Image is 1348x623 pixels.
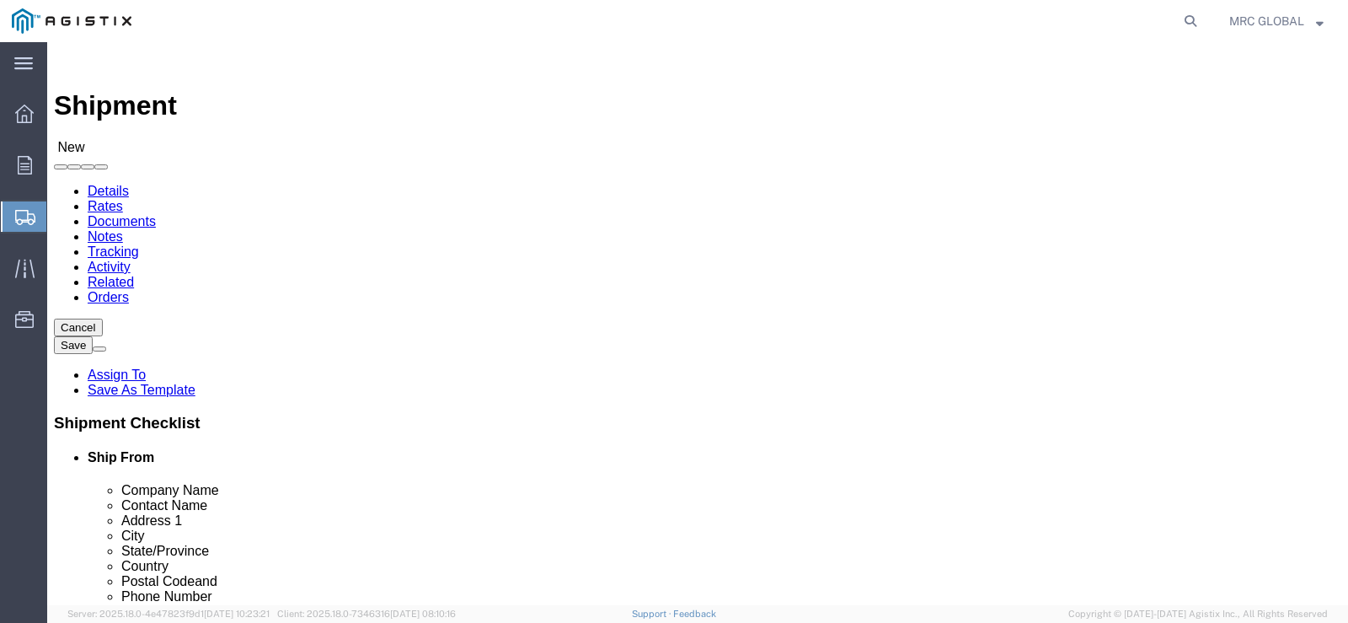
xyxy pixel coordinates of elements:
a: Support [632,609,674,619]
span: Server: 2025.18.0-4e47823f9d1 [67,609,270,619]
span: Copyright © [DATE]-[DATE] Agistix Inc., All Rights Reserved [1068,607,1328,621]
span: Client: 2025.18.0-7346316 [277,609,456,619]
button: MRC GLOBAL [1228,11,1324,31]
span: [DATE] 08:10:16 [390,609,456,619]
span: [DATE] 10:23:21 [204,609,270,619]
iframe: FS Legacy Container [47,42,1348,605]
a: Feedback [673,609,716,619]
span: MRC GLOBAL [1229,12,1304,30]
img: logo [12,8,131,34]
